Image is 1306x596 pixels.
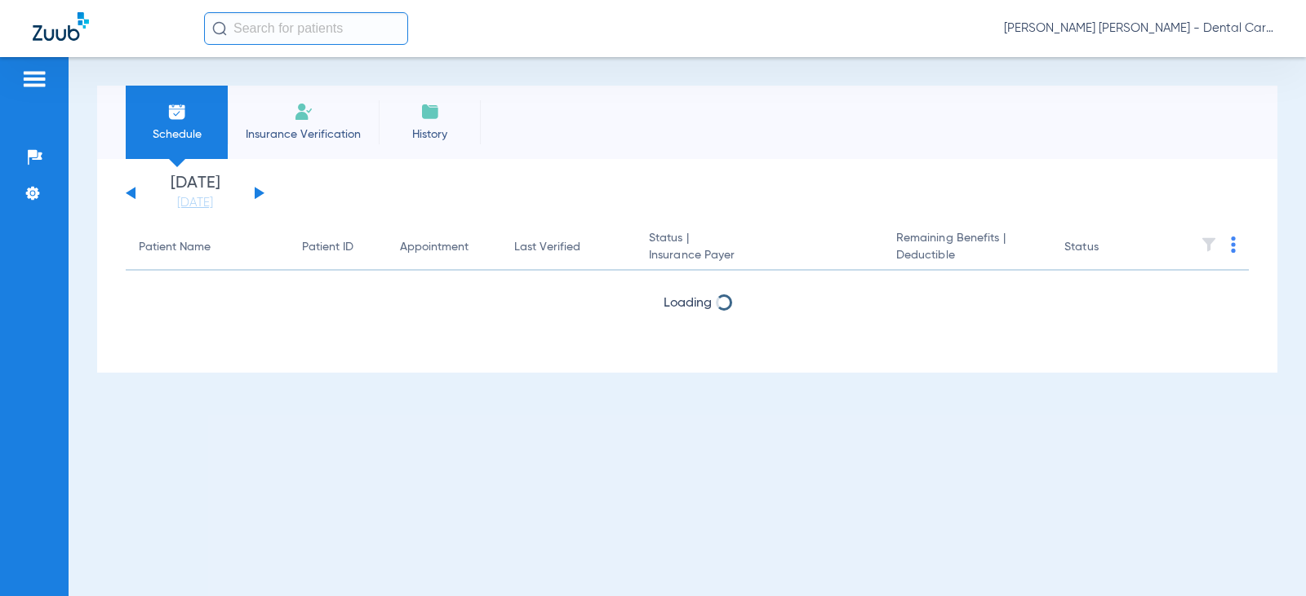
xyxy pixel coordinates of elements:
img: Search Icon [212,21,227,36]
span: Schedule [138,126,215,143]
span: History [391,126,469,143]
div: Patient ID [302,239,374,256]
div: Last Verified [514,239,623,256]
div: Patient Name [139,239,211,256]
div: Appointment [400,239,469,256]
img: hamburger-icon [21,69,47,89]
img: filter.svg [1201,236,1217,253]
img: Zuub Logo [33,12,89,41]
th: Status [1051,225,1162,271]
img: Manual Insurance Verification [294,102,313,121]
span: Deductible [896,247,1038,264]
img: group-dot-blue.svg [1231,236,1236,253]
a: [DATE] [146,195,244,211]
th: Remaining Benefits | [883,225,1051,271]
span: Insurance Payer [649,247,870,264]
div: Patient Name [139,239,276,256]
th: Status | [636,225,883,271]
div: Appointment [400,239,488,256]
input: Search for patients [204,12,408,45]
span: Insurance Verification [240,126,366,143]
div: Last Verified [514,239,580,256]
img: History [420,102,440,121]
span: Loading [664,297,712,310]
div: Patient ID [302,239,353,256]
img: Schedule [167,102,187,121]
li: [DATE] [146,175,244,211]
span: [PERSON_NAME] [PERSON_NAME] - Dental Care of [PERSON_NAME] [1004,20,1273,37]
